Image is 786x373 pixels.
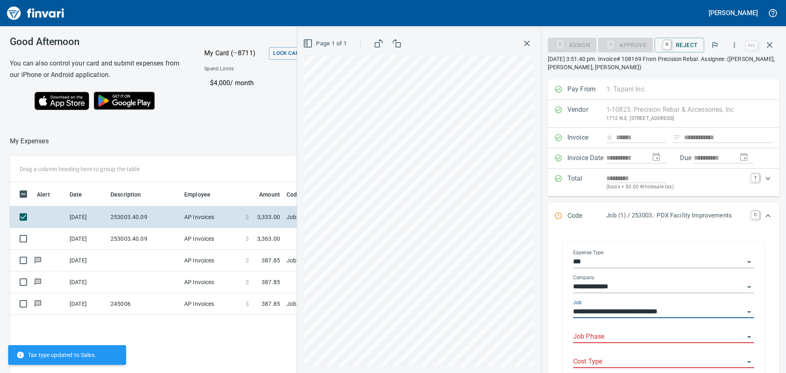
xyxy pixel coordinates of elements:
span: Description [111,190,152,199]
p: My Card (···8711) [204,48,266,58]
span: Coding [287,190,316,199]
span: Has messages [34,258,42,263]
button: Page 1 of 1 [301,36,350,51]
div: Expand [548,203,779,230]
a: C [751,211,759,219]
span: $ [246,235,249,243]
span: Page 1 of 1 [305,38,347,49]
p: $4,000 / month [210,78,376,88]
button: Open [743,256,755,268]
a: esc [745,41,758,50]
td: AP Invoices [181,293,242,315]
label: Job [573,300,582,305]
td: 253003.40.09 [107,228,181,250]
td: Job (1) / 244008.: Southeast 1.5MG Reservoir / 1110. .: 12' Trench Box / 5: Other [283,250,488,271]
button: Open [743,331,755,343]
td: [DATE] [66,228,107,250]
span: Has messages [34,279,42,285]
td: 245006 [107,293,181,315]
p: Job (1) / 253003.: PDX Facility Improvements [606,211,746,220]
button: RReject [655,38,704,52]
td: Job (1) / 253003.: PDX Facility Improvements [283,206,488,228]
span: Amount [259,190,280,199]
td: AP Invoices [181,206,242,228]
button: Flag [706,36,724,54]
button: Open [743,306,755,318]
img: Download on the App Store [34,92,89,110]
span: $ [246,300,249,308]
span: Employee [184,190,221,199]
p: Drag a column heading here to group the table [20,165,140,173]
button: Lock Card [269,47,306,60]
span: 387.85 [262,300,280,308]
div: Job Phase required [598,41,653,48]
p: [DATE] 3:51:40 pm. Invoice# 108169 From Precision Rebar. Assignee: ([PERSON_NAME], [PERSON_NAME],... [548,55,779,71]
button: [PERSON_NAME] [707,7,760,19]
td: [DATE] [66,250,107,271]
td: AP Invoices [181,228,242,250]
span: Description [111,190,141,199]
h6: You can also control your card and submit expenses from our iPhone or Android application. [10,58,184,81]
p: Code [567,211,606,222]
span: 3,333.00 [257,213,280,221]
span: $ [246,256,249,264]
img: Finvari [5,3,66,23]
span: Tax type updated to Sales. [16,351,96,359]
td: [DATE] [66,271,107,293]
span: 387.85 [262,256,280,264]
h5: [PERSON_NAME] [709,9,758,17]
span: Date [70,190,93,199]
span: Employee [184,190,210,199]
span: Amount [248,190,280,199]
span: 3,363.00 [257,235,280,243]
nav: breadcrumb [10,136,49,146]
span: $ [246,213,249,221]
label: Expense Type [573,250,603,255]
a: R [663,40,671,49]
a: T [751,174,759,182]
span: Close invoice [743,35,779,55]
button: Open [743,281,755,293]
td: AP Invoices [181,271,242,293]
td: Job (1) / 244008.: Southeast 1.5MG Reservoir [283,293,488,315]
button: More [725,36,743,54]
div: Expand [548,169,779,196]
span: Date [70,190,82,199]
span: Coding [287,190,305,199]
td: [DATE] [66,206,107,228]
h3: Good Afternoon [10,36,184,47]
p: Total [567,174,606,191]
td: AP Invoices [181,250,242,271]
span: 387.85 [262,278,280,286]
div: Assign [548,41,596,48]
label: Company [573,275,594,280]
span: Spend Limits [204,65,305,73]
img: Get it on Google Play [89,87,160,114]
span: Has messages [34,301,42,306]
span: Alert [37,190,61,199]
td: 253003.40.09 [107,206,181,228]
span: Alert [37,190,50,199]
td: [DATE] [66,293,107,315]
p: (basis + $0.00 Wholesale tax) [606,183,746,191]
span: Lock Card [273,49,302,58]
p: Online allowed [198,88,377,96]
span: Reject [661,38,698,52]
span: $ [246,278,249,286]
p: My Expenses [10,136,49,146]
button: Open [743,356,755,368]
